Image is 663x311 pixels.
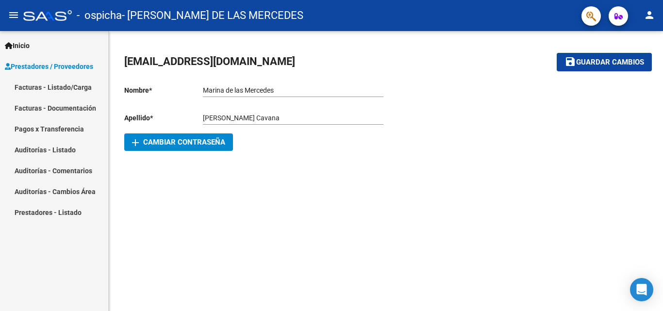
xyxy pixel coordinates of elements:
[630,278,653,301] div: Open Intercom Messenger
[124,133,233,151] button: Cambiar Contraseña
[132,138,225,147] span: Cambiar Contraseña
[124,85,203,96] p: Nombre
[8,9,19,21] mat-icon: menu
[122,5,303,26] span: - [PERSON_NAME] DE LAS MERCEDES
[130,137,141,148] mat-icon: add
[5,61,93,72] span: Prestadores / Proveedores
[5,40,30,51] span: Inicio
[576,58,644,67] span: Guardar cambios
[124,55,295,67] span: [EMAIL_ADDRESS][DOMAIN_NAME]
[124,113,203,123] p: Apellido
[564,56,576,67] mat-icon: save
[644,9,655,21] mat-icon: person
[557,53,652,71] button: Guardar cambios
[77,5,122,26] span: - ospicha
